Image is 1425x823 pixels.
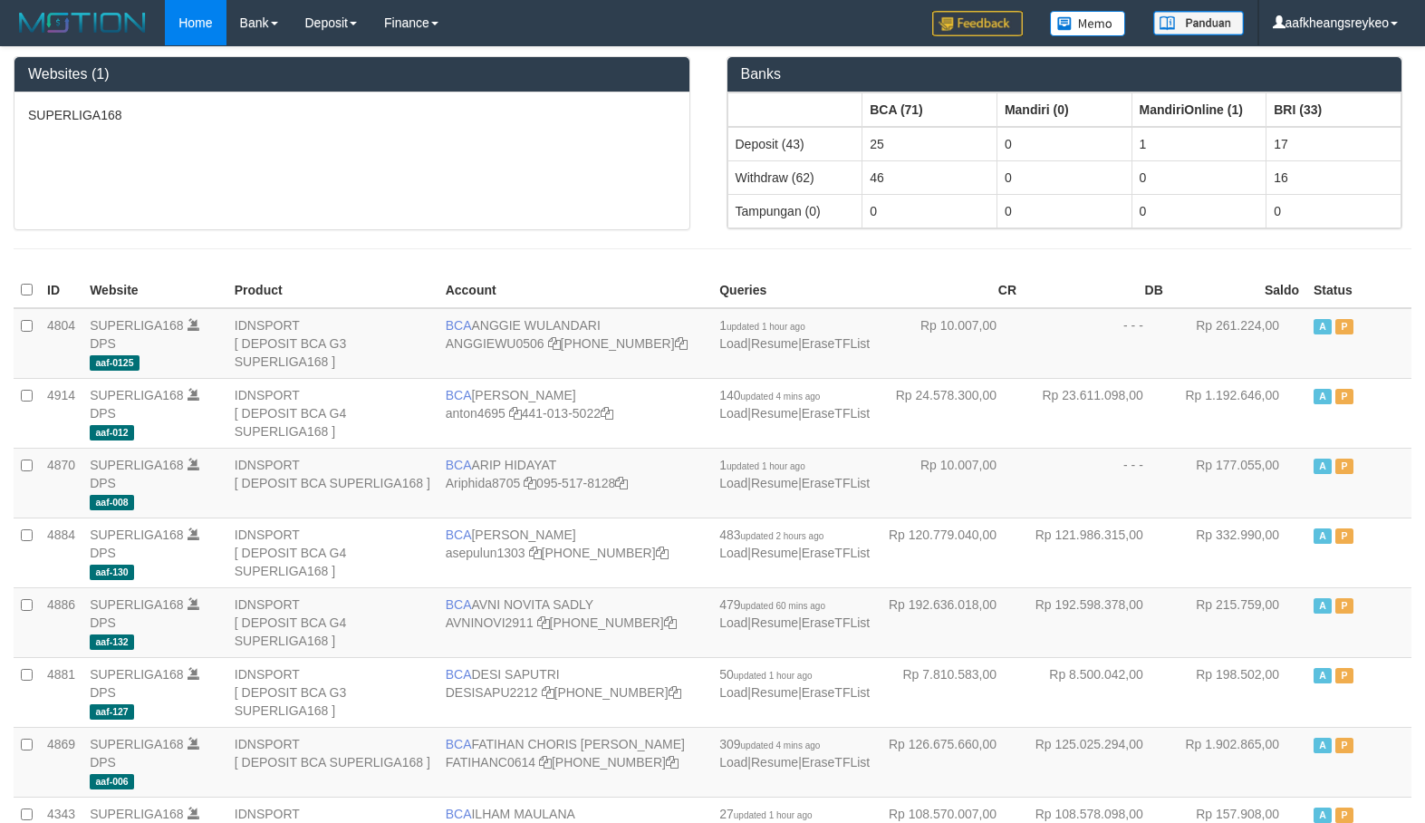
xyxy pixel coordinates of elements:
[529,546,542,560] a: Copy asepulun1303 to clipboard
[1314,668,1332,683] span: Active
[227,657,438,727] td: IDNSPORT [ DEPOSIT BCA G3 SUPERLIGA168 ]
[719,737,870,770] span: | |
[719,388,820,402] span: 140
[741,741,821,750] span: updated 4 mins ago
[1335,738,1353,753] span: Paused
[719,318,870,351] span: | |
[28,106,676,124] p: SUPERLIGA168
[719,406,747,421] a: Load
[1131,127,1266,161] td: 1
[997,160,1131,194] td: 0
[1170,308,1306,379] td: Rp 261.224,00
[446,737,472,751] span: BCA
[1314,319,1332,334] span: Active
[1314,528,1332,544] span: Active
[1024,378,1170,448] td: Rp 23.611.098,00
[90,667,184,682] a: SUPERLIGA168
[734,810,813,820] span: updated 1 hour ago
[656,546,669,560] a: Copy 4062281875 to clipboard
[1024,308,1170,379] td: - - -
[877,448,1024,518] td: Rp 10.007,00
[877,378,1024,448] td: Rp 24.578.300,00
[438,727,713,797] td: FATIHAN CHORIS [PERSON_NAME] [PHONE_NUMBER]
[1131,92,1266,127] th: Group: activate to sort column ascending
[719,458,870,490] span: | |
[524,476,536,490] a: Copy Ariphida8705 to clipboard
[438,273,713,308] th: Account
[751,685,798,700] a: Resume
[1266,194,1401,228] td: 0
[1266,92,1401,127] th: Group: activate to sort column ascending
[719,597,870,630] span: | |
[1335,389,1353,404] span: Paused
[14,9,151,36] img: MOTION_logo.png
[802,615,870,630] a: EraseTFList
[741,66,1389,82] h3: Banks
[1306,273,1411,308] th: Status
[227,378,438,448] td: IDNSPORT [ DEPOSIT BCA G4 SUPERLIGA168 ]
[802,546,870,560] a: EraseTFList
[446,388,472,402] span: BCA
[90,807,184,821] a: SUPERLIGA168
[719,336,747,351] a: Load
[1266,160,1401,194] td: 16
[90,565,134,580] span: aaf-130
[751,755,798,770] a: Resume
[719,528,823,542] span: 483
[719,388,870,421] span: | |
[446,807,472,821] span: BCA
[727,194,862,228] td: Tampungan (0)
[751,615,798,630] a: Resume
[727,461,805,471] span: updated 1 hour ago
[28,66,676,82] h3: Websites (1)
[802,336,870,351] a: EraseTFList
[1170,273,1306,308] th: Saldo
[719,476,747,490] a: Load
[719,667,812,682] span: 50
[446,336,544,351] a: ANGGIEWU0506
[751,336,798,351] a: Resume
[741,392,821,402] span: updated 4 mins ago
[90,634,134,650] span: aaf-132
[438,587,713,657] td: AVNI NOVITA SADLY [PHONE_NUMBER]
[227,448,438,518] td: IDNSPORT [ DEPOSIT BCA SUPERLIGA168 ]
[537,615,550,630] a: Copy AVNINOVI2911 to clipboard
[877,657,1024,727] td: Rp 7.810.583,00
[741,601,825,611] span: updated 60 mins ago
[90,597,184,612] a: SUPERLIGA168
[802,406,870,421] a: EraseTFList
[227,727,438,797] td: IDNSPORT [ DEPOSIT BCA SUPERLIGA168 ]
[997,194,1131,228] td: 0
[446,528,472,542] span: BCA
[751,406,798,421] a: Resume
[40,448,82,518] td: 4870
[862,127,997,161] td: 25
[719,528,870,560] span: | |
[1024,273,1170,308] th: DB
[40,587,82,657] td: 4886
[719,755,747,770] a: Load
[40,378,82,448] td: 4914
[40,727,82,797] td: 4869
[727,322,805,332] span: updated 1 hour ago
[719,685,747,700] a: Load
[82,727,227,797] td: DPS
[1335,598,1353,614] span: Paused
[932,11,1023,36] img: Feedback.jpg
[862,194,997,228] td: 0
[227,587,438,657] td: IDNSPORT [ DEPOSIT BCA G4 SUPERLIGA168 ]
[227,518,438,587] td: IDNSPORT [ DEPOSIT BCA G4 SUPERLIGA168 ]
[509,406,522,421] a: Copy anton4695 to clipboard
[719,318,805,333] span: 1
[446,476,521,490] a: Ariphida8705
[446,406,505,421] a: anton4695
[719,807,812,821] span: 27
[615,476,628,490] a: Copy 0955178128 to clipboard
[82,657,227,727] td: DPS
[719,458,805,472] span: 1
[734,671,813,681] span: updated 1 hour ago
[90,388,184,402] a: SUPERLIGA168
[438,657,713,727] td: DESI SAPUTRI [PHONE_NUMBER]
[90,774,134,789] span: aaf-006
[82,448,227,518] td: DPS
